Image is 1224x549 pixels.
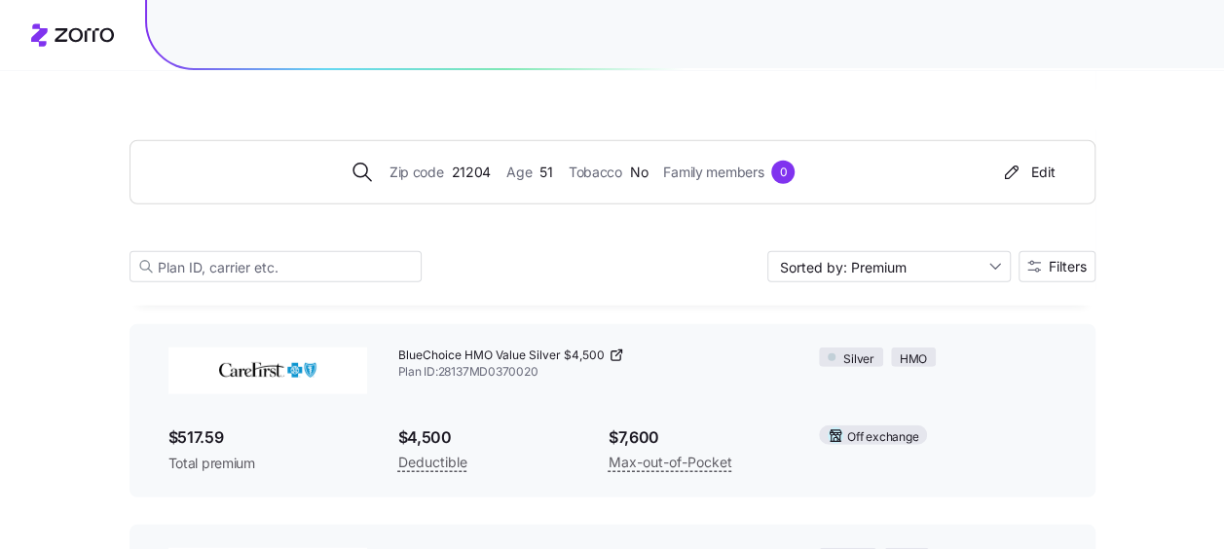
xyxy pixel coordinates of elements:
[663,162,763,183] span: Family members
[630,162,648,183] span: No
[130,251,422,282] input: Plan ID, carrier etc.
[1000,163,1056,182] div: Edit
[168,348,367,394] img: CareFirst BlueCross BlueShield
[847,428,918,447] span: Off exchange
[168,425,367,450] span: $517.59
[609,425,788,450] span: $7,600
[398,425,577,450] span: $4,500
[506,162,532,183] span: Age
[398,451,467,474] span: Deductible
[609,451,732,474] span: Max-out-of-Pocket
[1049,260,1087,274] span: Filters
[539,162,552,183] span: 51
[398,364,789,381] span: Plan ID: 28137MD0370020
[900,350,927,369] span: HMO
[451,162,491,183] span: 21204
[767,251,1011,282] input: Sort by
[771,161,795,184] div: 0
[398,348,605,364] span: BlueChoice HMO Value Silver $4,500
[843,350,874,369] span: Silver
[569,162,622,183] span: Tobacco
[1019,251,1095,282] button: Filters
[992,157,1063,188] button: Edit
[389,162,444,183] span: Zip code
[168,454,367,473] span: Total premium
